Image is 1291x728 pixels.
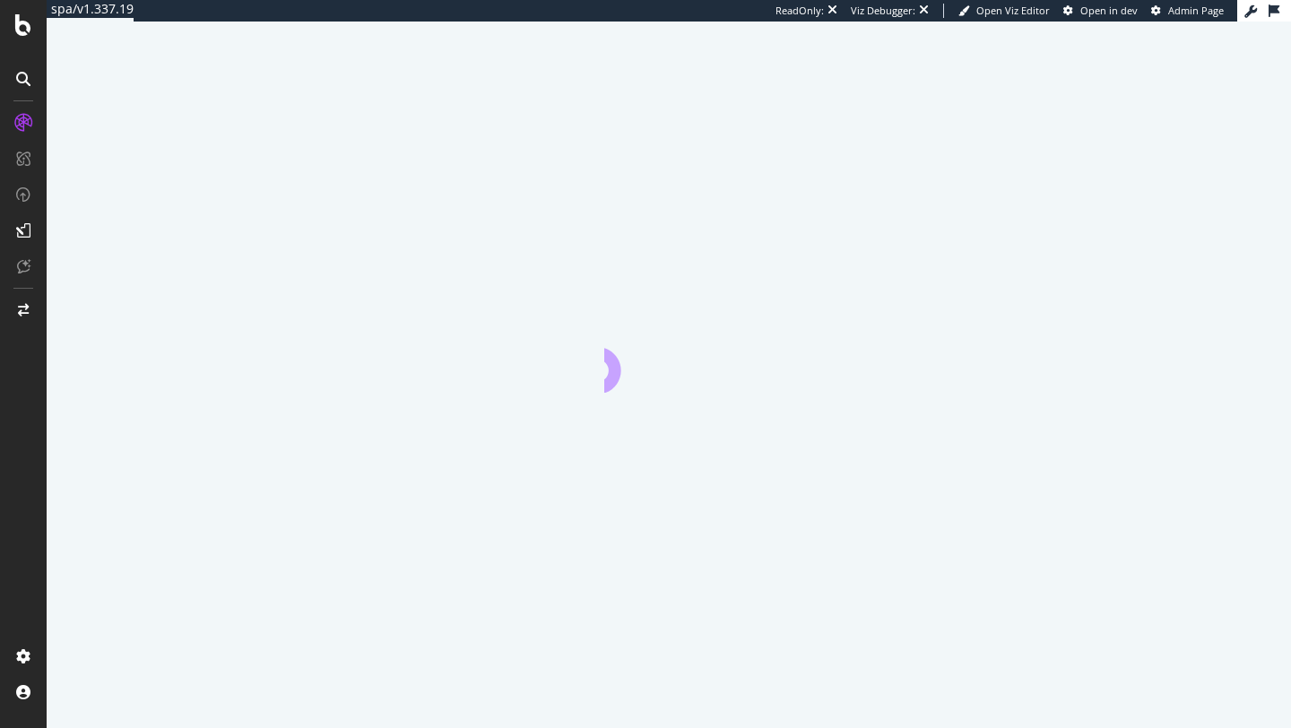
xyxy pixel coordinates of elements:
span: Open Viz Editor [976,4,1050,17]
div: animation [604,328,733,393]
a: Open Viz Editor [958,4,1050,18]
div: Viz Debugger: [851,4,915,18]
a: Open in dev [1063,4,1138,18]
a: Admin Page [1151,4,1224,18]
span: Open in dev [1080,4,1138,17]
span: Admin Page [1168,4,1224,17]
div: ReadOnly: [775,4,824,18]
